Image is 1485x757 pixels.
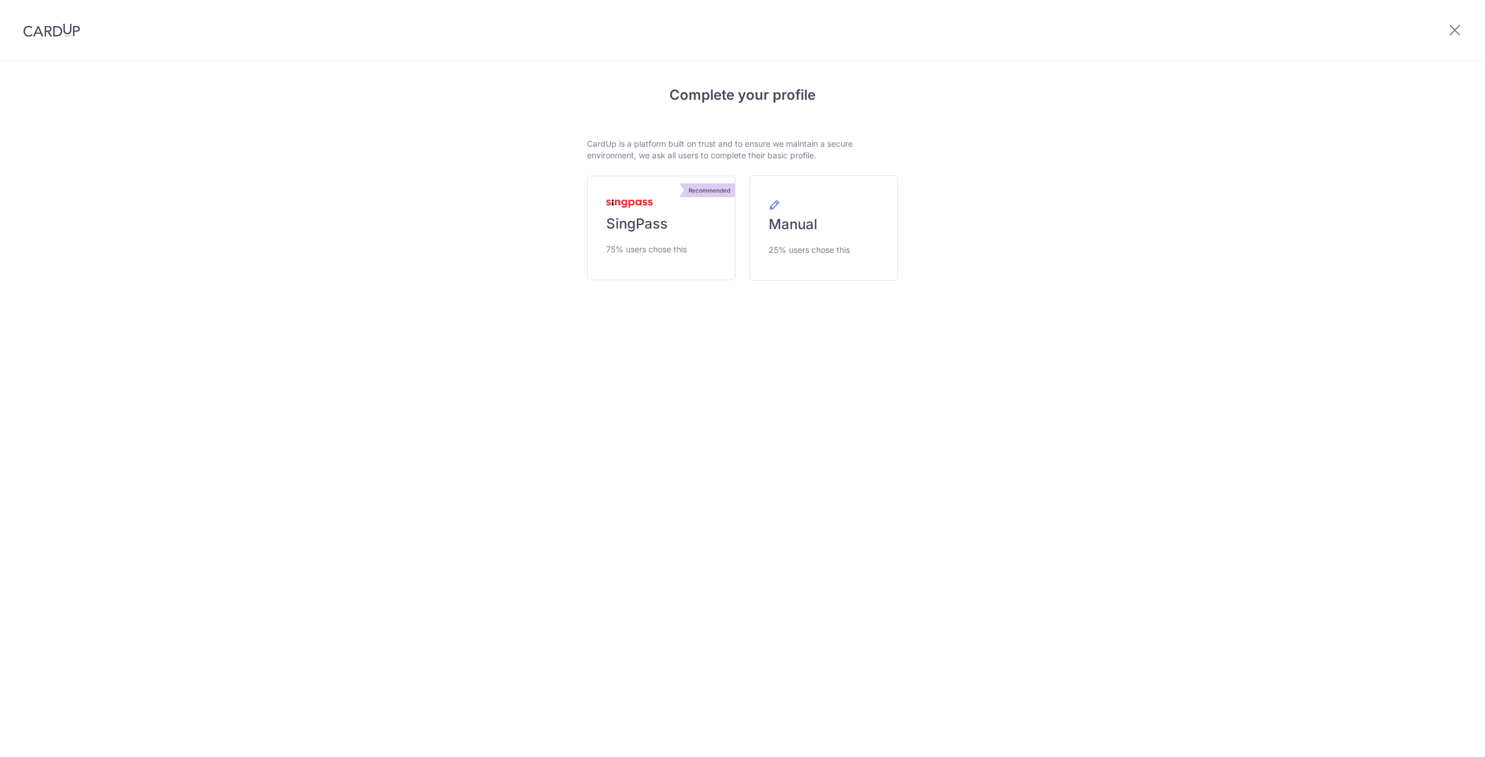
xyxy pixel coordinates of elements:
[587,176,736,280] a: Recommended SingPass 75% users chose this
[606,242,687,256] span: 75% users chose this
[606,200,653,208] img: MyInfoLogo
[769,243,850,257] span: 25% users chose this
[769,215,817,234] span: Manual
[684,183,735,197] div: Recommended
[1411,722,1473,751] iframe: Opens a widget where you can find more information
[749,175,898,281] a: Manual 25% users chose this
[587,85,898,106] h4: Complete your profile
[23,23,80,37] img: CardUp
[587,138,898,161] p: CardUp is a platform built on trust and to ensure we maintain a secure environment, we ask all us...
[606,215,668,233] span: SingPass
